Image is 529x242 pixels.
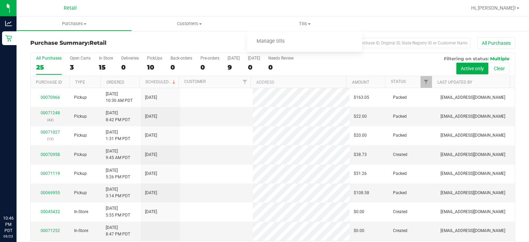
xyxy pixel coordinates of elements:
[354,151,367,158] span: $38.73
[393,132,407,139] span: Packed
[444,56,489,61] span: Filtering on status:
[132,17,247,31] a: Customers
[490,56,509,61] span: Multiple
[106,167,130,180] span: [DATE] 5:26 PM PDT
[106,205,130,218] span: [DATE] 5:55 PM PDT
[393,190,407,196] span: Packed
[440,228,505,234] span: [EMAIL_ADDRESS][DOMAIN_NAME]
[239,76,250,88] a: Filter
[70,56,91,61] div: Open Carts
[200,56,219,61] div: Pre-orders
[106,91,133,104] span: [DATE] 10:30 AM PDT
[354,113,367,120] span: $22.00
[17,17,132,31] a: Purchases
[145,94,157,101] span: [DATE]
[121,56,139,61] div: Deliveries
[170,63,192,71] div: 0
[440,113,505,120] span: [EMAIL_ADDRESS][DOMAIN_NAME]
[75,80,85,85] a: Type
[5,20,12,27] inline-svg: Analytics
[440,170,505,177] span: [EMAIL_ADDRESS][DOMAIN_NAME]
[35,136,66,142] p: (12)
[437,80,472,85] a: Last Updated By
[393,94,407,101] span: Packed
[106,186,130,199] span: [DATE] 3:14 PM PDT
[74,170,87,177] span: Pickup
[106,110,130,123] span: [DATE] 8:42 PM PDT
[477,37,515,49] button: All Purchases
[354,190,369,196] span: $108.58
[145,190,157,196] span: [DATE]
[5,35,12,42] inline-svg: Retail
[74,209,88,215] span: In-Store
[41,152,60,157] a: 00070958
[41,190,60,195] a: 00069955
[471,5,516,11] span: Hi, [PERSON_NAME]!
[90,40,106,46] span: Retail
[170,56,192,61] div: Back-orders
[247,39,294,44] span: Manage tills
[35,117,66,123] p: (43)
[41,95,60,100] a: 00070966
[74,94,87,101] span: Pickup
[354,170,367,177] span: $51.26
[41,209,60,214] a: 00045432
[333,38,470,48] input: Search Purchase ID, Original ID, State Registry ID or Customer Name...
[352,80,369,85] a: Amount
[41,228,60,233] a: 00071252
[106,129,130,142] span: [DATE] 1:31 PM PDT
[145,209,157,215] span: [DATE]
[121,63,139,71] div: 0
[64,5,77,11] span: Retail
[70,63,91,71] div: 3
[3,215,13,234] p: 10:46 PM PDT
[74,113,87,120] span: Pickup
[228,63,240,71] div: 9
[440,209,505,215] span: [EMAIL_ADDRESS][DOMAIN_NAME]
[147,56,162,61] div: PickUps
[440,94,505,101] span: [EMAIL_ADDRESS][DOMAIN_NAME]
[41,130,60,135] a: 00071027
[41,111,60,115] a: 00071248
[440,132,505,139] span: [EMAIL_ADDRESS][DOMAIN_NAME]
[456,63,488,74] button: Active only
[393,170,407,177] span: Packed
[74,132,87,139] span: Pickup
[36,63,62,71] div: 25
[99,63,113,71] div: 15
[247,17,363,31] a: Tills Manage tills
[145,170,157,177] span: [DATE]
[421,76,432,88] a: Filter
[145,132,157,139] span: [DATE]
[106,148,130,161] span: [DATE] 9:45 AM PDT
[268,56,294,61] div: Needs Review
[99,56,113,61] div: In Store
[440,151,505,158] span: [EMAIL_ADDRESS][DOMAIN_NAME]
[106,224,130,238] span: [DATE] 8:47 PM PDT
[41,171,60,176] a: 00071119
[184,79,206,84] a: Customer
[391,79,406,84] a: Status
[147,63,162,71] div: 10
[393,209,407,215] span: Created
[393,151,407,158] span: Created
[36,80,62,85] a: Purchase ID
[393,228,407,234] span: Created
[3,234,13,239] p: 09/23
[74,151,87,158] span: Pickup
[354,132,367,139] span: $20.00
[228,56,240,61] div: [DATE]
[74,228,88,234] span: In-Store
[7,187,28,208] iframe: Resource center
[354,209,364,215] span: $0.00
[17,21,132,27] span: Purchases
[354,228,364,234] span: $0.00
[248,63,260,71] div: 0
[440,190,505,196] span: [EMAIL_ADDRESS][DOMAIN_NAME]
[30,40,192,46] h3: Purchase Summary:
[145,151,157,158] span: [DATE]
[106,80,124,85] a: Ordered
[145,80,177,84] a: Scheduled
[247,21,363,27] span: Tills
[250,76,346,88] th: Address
